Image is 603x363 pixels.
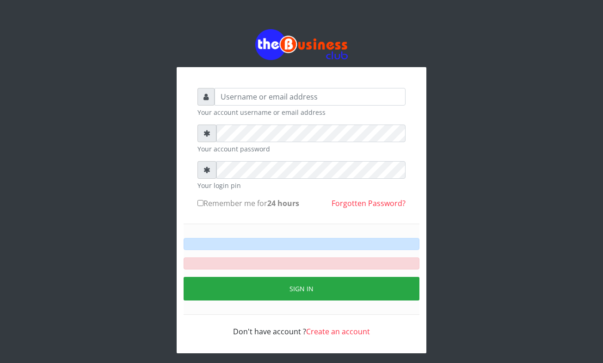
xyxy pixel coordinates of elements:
small: Your account username or email address [197,107,406,117]
b: 24 hours [267,198,299,208]
a: Create an account [306,326,370,337]
small: Your login pin [197,181,406,190]
small: Your account password [197,144,406,154]
input: Remember me for24 hours [197,200,203,206]
button: Sign in [184,277,419,300]
input: Username or email address [215,88,406,106]
label: Remember me for [197,198,299,209]
div: Don't have account ? [197,315,406,337]
a: Forgotten Password? [332,198,406,208]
